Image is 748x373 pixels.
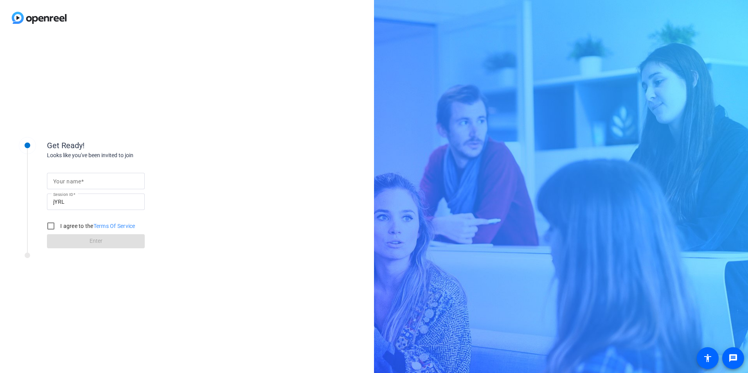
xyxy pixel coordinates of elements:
[53,192,73,197] mat-label: Session ID
[93,223,135,229] a: Terms Of Service
[703,353,712,363] mat-icon: accessibility
[47,140,203,151] div: Get Ready!
[47,151,203,160] div: Looks like you've been invited to join
[53,178,81,185] mat-label: Your name
[59,222,135,230] label: I agree to the
[728,353,738,363] mat-icon: message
